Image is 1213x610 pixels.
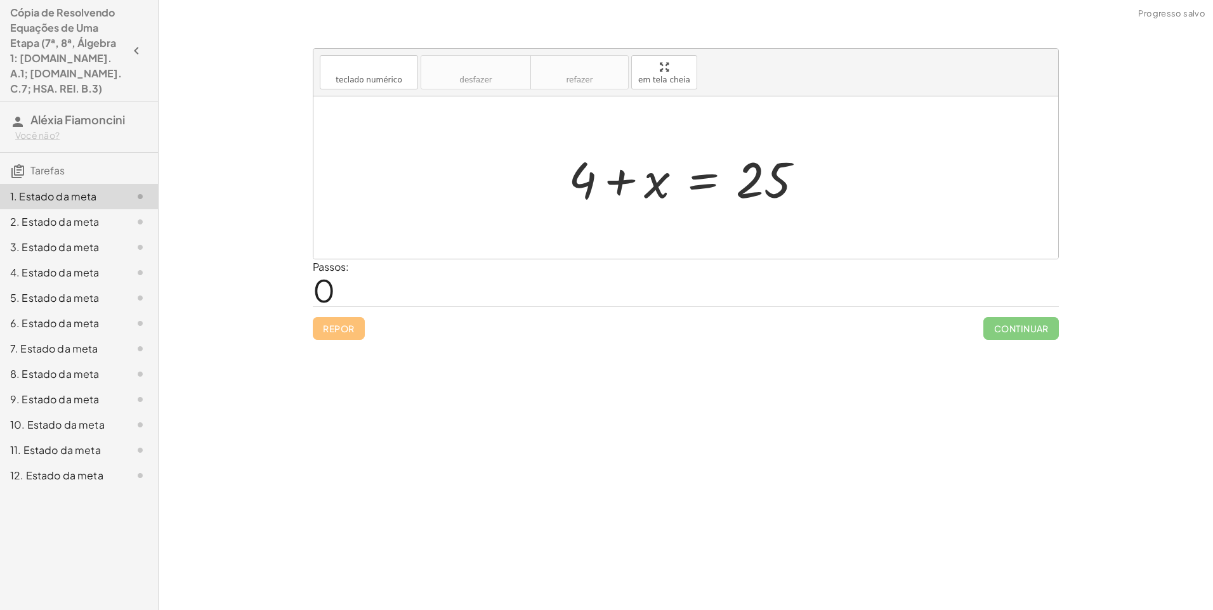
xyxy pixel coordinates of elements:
i: Task not started. [133,240,148,255]
h4: Cópia de Resolvendo Equações de Uma Etapa (7ª, 8ª, Álgebra 1: [DOMAIN_NAME]. A.1; [DOMAIN_NAME]. ... [10,5,125,96]
div: 7. Estado da meta [10,341,112,356]
i: refazer [537,60,622,75]
span: Tarefas [30,164,65,177]
div: 1. Estado da meta [10,189,112,204]
div: 3. Estado da meta [10,240,112,255]
i: Task not started. [133,341,148,356]
i: Task not started. [133,316,148,331]
i: desfazer [428,60,524,75]
div: 6. Estado da meta [10,316,112,331]
button: refazerrefazer [530,55,629,89]
button: em tela cheia [631,55,697,89]
font: Progresso salvo [1138,8,1205,18]
div: 11. Estado da meta [10,443,112,458]
span: 0 [313,271,335,309]
div: 2. Estado da meta [10,214,112,230]
i: Task not started. [133,367,148,382]
button: desfazerdesfazer [421,55,531,89]
span: em tela cheia [638,75,690,84]
i: Task not started. [133,443,148,458]
i: Task not started. [133,417,148,432]
font: Você não? [15,129,60,141]
div: 12. Estado da meta [10,468,112,483]
div: 10. Estado da meta [10,417,112,432]
i: Task not started. [133,189,148,204]
button: tecladoteclado numérico [320,55,418,89]
span: desfazer [459,75,492,84]
i: Task not started. [133,392,148,407]
span: Aléxia Fiamoncini [30,112,125,127]
i: teclado [327,60,411,75]
label: Passos: [313,260,349,273]
div: 5. Estado da meta [10,290,112,306]
div: 8. Estado da meta [10,367,112,382]
i: Task not started. [133,468,148,483]
i: Task not started. [133,290,148,306]
i: Task not started. [133,214,148,230]
div: 4. Estado da meta [10,265,112,280]
div: 9. Estado da meta [10,392,112,407]
i: Task not started. [133,265,148,280]
span: teclado numérico [336,75,402,84]
span: refazer [566,75,593,84]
